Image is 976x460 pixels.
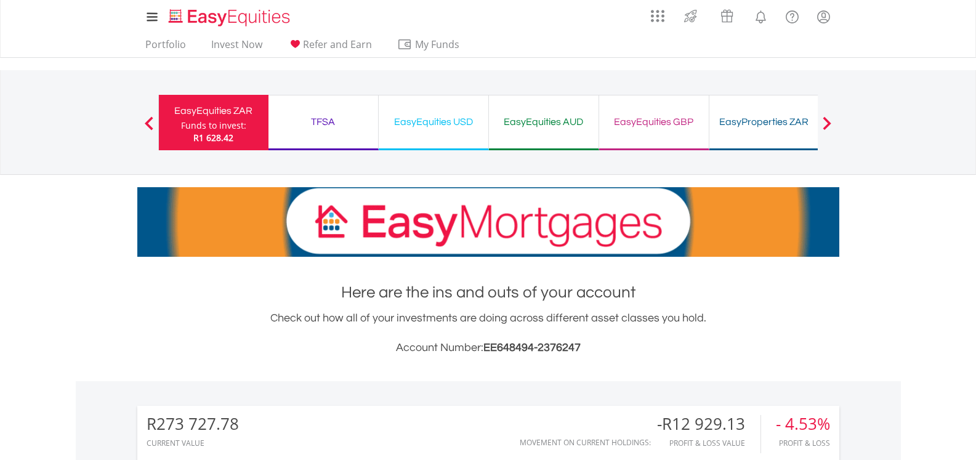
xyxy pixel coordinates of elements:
a: AppsGrid [643,3,672,23]
span: My Funds [397,36,478,52]
button: Next [815,123,839,135]
a: My Profile [808,3,839,30]
div: Profit & Loss Value [657,439,760,447]
span: EE648494-2376247 [483,342,581,353]
div: Check out how all of your investments are doing across different asset classes you hold. [137,310,839,357]
div: CURRENT VALUE [147,439,239,447]
div: Funds to invest: [181,119,246,132]
span: R1 628.42 [193,132,233,143]
a: Invest Now [206,38,267,57]
div: TFSA [276,113,371,131]
a: Vouchers [709,3,745,26]
div: - 4.53% [776,415,830,433]
div: R273 727.78 [147,415,239,433]
a: Home page [164,3,295,28]
button: Previous [137,123,161,135]
img: vouchers-v2.svg [717,6,737,26]
div: EasyEquities GBP [607,113,701,131]
img: EasyEquities_Logo.png [166,7,295,28]
img: thrive-v2.svg [680,6,701,26]
a: Refer and Earn [283,38,377,57]
a: Notifications [745,3,776,28]
a: Portfolio [140,38,191,57]
div: EasyEquities AUD [496,113,591,131]
span: Refer and Earn [303,38,372,51]
div: Profit & Loss [776,439,830,447]
a: FAQ's and Support [776,3,808,28]
div: EasyEquities USD [386,113,481,131]
div: -R12 929.13 [657,415,760,433]
h1: Here are the ins and outs of your account [137,281,839,304]
div: Movement on Current Holdings: [520,438,651,446]
div: EasyEquities ZAR [166,102,261,119]
img: grid-menu-icon.svg [651,9,664,23]
img: EasyMortage Promotion Banner [137,187,839,257]
h3: Account Number: [137,339,839,357]
div: EasyProperties ZAR [717,113,812,131]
